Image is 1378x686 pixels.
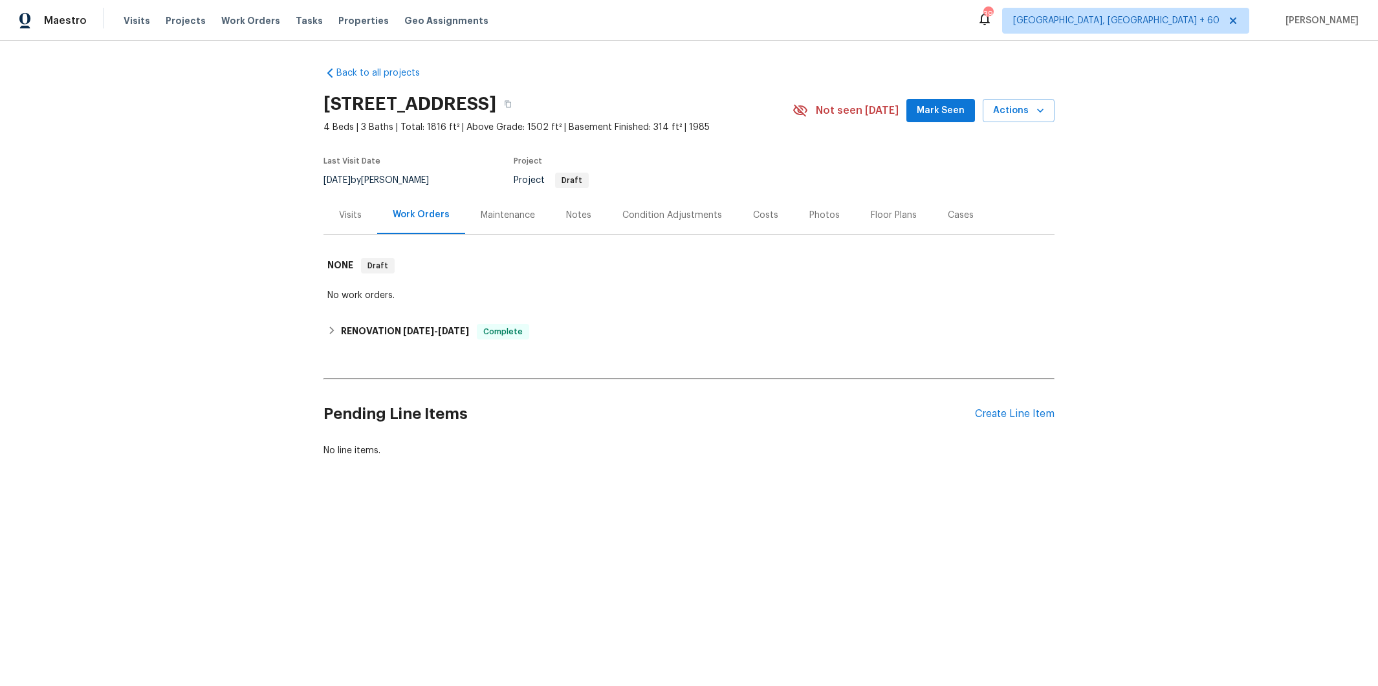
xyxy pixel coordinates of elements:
span: Maestro [44,14,87,27]
span: Geo Assignments [404,14,488,27]
h2: [STREET_ADDRESS] [323,98,496,111]
span: 4 Beds | 3 Baths | Total: 1816 ft² | Above Grade: 1502 ft² | Basement Finished: 314 ft² | 1985 [323,121,793,134]
span: - [403,327,469,336]
span: Tasks [296,16,323,25]
span: [DATE] [438,327,469,336]
span: [GEOGRAPHIC_DATA], [GEOGRAPHIC_DATA] + 60 [1013,14,1219,27]
span: Last Visit Date [323,157,380,165]
span: Complete [478,325,528,338]
div: Cases [948,209,974,222]
div: Notes [566,209,591,222]
div: Work Orders [393,208,450,221]
span: Properties [338,14,389,27]
div: 394 [983,8,992,21]
div: Photos [809,209,840,222]
span: Actions [993,103,1044,119]
span: Visits [124,14,150,27]
span: [DATE] [403,327,434,336]
div: NONE Draft [323,245,1055,286]
span: Draft [556,177,587,184]
h6: RENOVATION [341,324,469,339]
div: Condition Adjustments [622,209,722,222]
a: Back to all projects [323,67,448,80]
div: No line items. [323,444,1055,457]
div: Create Line Item [975,408,1055,420]
div: by [PERSON_NAME] [323,173,444,188]
h2: Pending Line Items [323,384,975,444]
span: Work Orders [221,14,280,27]
div: Visits [339,209,362,222]
span: Projects [166,14,206,27]
div: Floor Plans [871,209,917,222]
span: [PERSON_NAME] [1280,14,1359,27]
div: Costs [753,209,778,222]
span: Project [514,176,589,185]
span: Mark Seen [917,103,965,119]
span: [DATE] [323,176,351,185]
span: Draft [362,259,393,272]
button: Mark Seen [906,99,975,123]
button: Actions [983,99,1055,123]
h6: NONE [327,258,353,273]
div: RENOVATION [DATE]-[DATE]Complete [323,316,1055,347]
div: Maintenance [481,209,535,222]
span: Not seen [DATE] [816,104,899,117]
button: Copy Address [496,92,519,116]
div: No work orders. [327,289,1051,302]
span: Project [514,157,542,165]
